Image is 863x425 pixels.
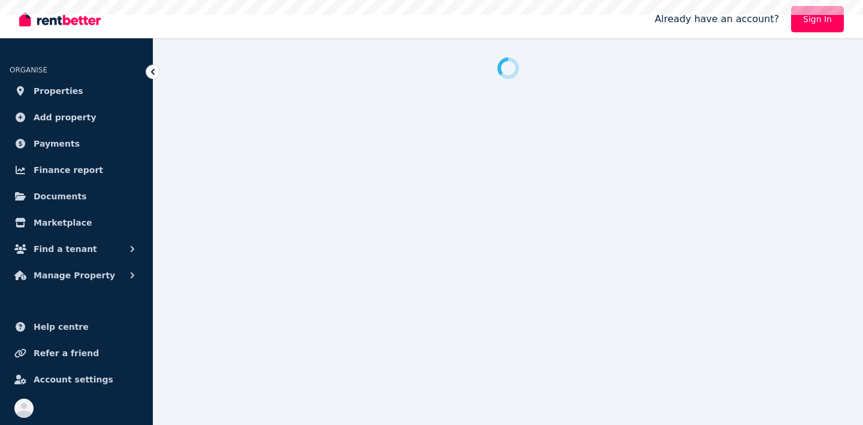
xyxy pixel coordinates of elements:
a: Marketplace [10,211,143,235]
a: Help centre [10,315,143,339]
a: Refer a friend [10,341,143,365]
button: Find a tenant [10,237,143,261]
span: Payments [34,136,80,151]
span: Find a tenant [34,242,97,256]
span: Already have an account? [654,12,779,26]
a: Account settings [10,368,143,391]
span: Help centre [34,320,89,334]
span: Properties [34,84,83,98]
span: Add property [34,110,96,125]
a: Properties [10,79,143,103]
a: Documents [10,184,143,208]
img: RentBetter [19,10,101,28]
a: Payments [10,132,143,156]
span: Marketplace [34,215,92,230]
button: Manage Property [10,263,143,287]
span: Documents [34,189,87,204]
a: Add property [10,105,143,129]
a: Sign In [791,6,844,32]
span: Account settings [34,372,113,387]
span: Refer a friend [34,346,99,360]
span: Manage Property [34,268,115,283]
span: Finance report [34,163,103,177]
a: Finance report [10,158,143,182]
span: ORGANISE [10,66,47,74]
